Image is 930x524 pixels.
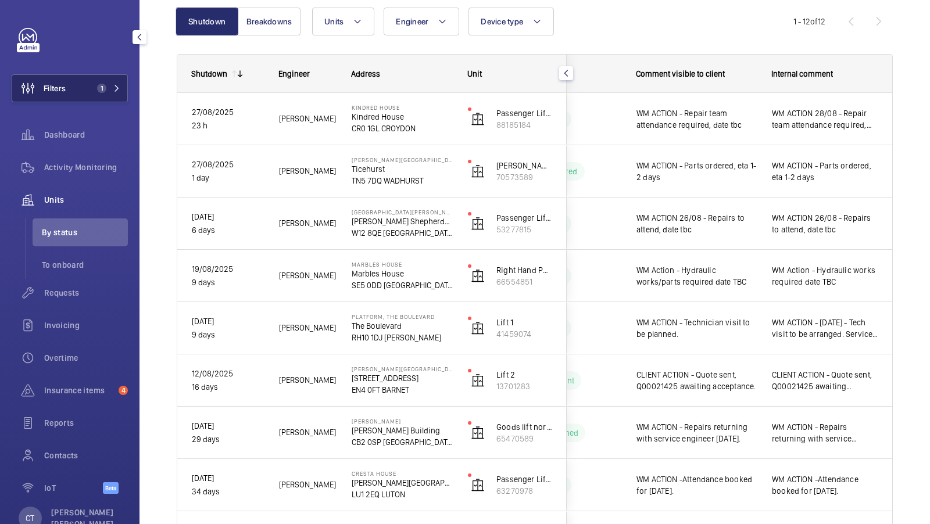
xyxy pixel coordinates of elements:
p: [PERSON_NAME][GEOGRAPHIC_DATA] [352,156,453,163]
p: [PERSON_NAME] [496,160,552,171]
span: Address [351,69,380,78]
button: Filters1 [12,74,128,102]
p: Passenger Lift 1 [496,107,552,119]
p: TN5 7DQ WADHURST [352,175,453,186]
span: WM ACTION - Repair team attendance required, date tbc [636,107,757,131]
span: Contacts [44,450,128,461]
span: [PERSON_NAME] [279,478,337,491]
p: 34 days [192,485,264,498]
p: [PERSON_NAME][GEOGRAPHIC_DATA] [352,365,453,372]
button: Units [312,8,374,35]
p: 53277815 [496,224,552,235]
p: The Boulevard [352,320,453,332]
p: 88185184 [496,119,552,131]
p: [PERSON_NAME] Shepherds [PERSON_NAME], [352,216,453,227]
img: elevator.svg [471,321,485,335]
p: [PERSON_NAME][GEOGRAPHIC_DATA] [352,477,453,489]
span: Engineer [396,17,428,26]
p: 27/08/2025 [192,106,264,119]
p: Platform, The Boulevard [352,313,453,320]
span: WM ACTION 26/08 - Repairs to attend, date tbc [636,212,757,235]
p: [PERSON_NAME] Building [352,425,453,436]
span: [PERSON_NAME] [279,112,337,125]
span: [PERSON_NAME] [279,426,337,439]
span: WM ACTION - Repairs returning with service engineer [DATE]. [636,421,757,444]
p: [STREET_ADDRESS] [352,372,453,384]
p: [DATE] [192,472,264,485]
span: WM ACTION - Parts ordered, eta 1-2 days [636,160,757,183]
span: WM ACTION 28/08 - Repair team attendance required, date tbc [772,107,878,131]
p: 63270978 [496,485,552,497]
span: Filters [44,82,66,94]
span: WM ACTION 26/08 - Repairs to attend, date tbc [772,212,878,235]
span: Units [44,194,128,206]
p: CT [26,512,34,524]
span: Device type [481,17,523,26]
img: elevator.svg [471,217,485,231]
p: Cresta House [352,470,453,477]
p: Right Hand Passenger (Looking from outside main gate) [496,264,552,276]
img: elevator.svg [471,478,485,492]
p: 27/08/2025 [192,158,264,171]
p: EN4 0FT BARNET [352,384,453,396]
p: Passenger Lift 2 fire fighter [496,473,552,485]
p: Lift 1 [496,317,552,328]
span: [PERSON_NAME] [279,374,337,387]
p: Goods lift north [496,421,552,433]
span: Invoicing [44,320,128,331]
button: Shutdown [176,8,238,35]
p: [PERSON_NAME] [352,418,453,425]
div: Unit [467,69,553,78]
button: Breakdowns [238,8,301,35]
span: [PERSON_NAME] [279,269,337,282]
p: CB2 0SP [GEOGRAPHIC_DATA] [352,436,453,448]
span: WM ACTION -Attendance booked for [DATE]. [772,473,878,497]
p: [GEOGRAPHIC_DATA][PERSON_NAME][PERSON_NAME] [352,209,453,216]
p: 19/08/2025 [192,263,264,276]
span: WM ACTION -Attendance booked for [DATE]. [636,473,757,497]
p: 9 days [192,328,264,342]
span: CLIENT ACTION - Quote sent, Q00021425 awaiting acceptance. [636,369,757,392]
span: To onboard [42,259,128,271]
p: LU1 2EQ LUTON [352,489,453,500]
span: Engineer [278,69,310,78]
span: IoT [44,482,103,494]
button: Device type [468,8,554,35]
span: WM Action - Hydraulic works/parts required date TBC [636,264,757,288]
img: elevator.svg [471,112,485,126]
button: Engineer [384,8,459,35]
span: [PERSON_NAME] [279,217,337,230]
p: 1 day [192,171,264,185]
span: [PERSON_NAME] [279,164,337,178]
p: 6 days [192,224,264,237]
span: Units [324,17,344,26]
p: W12 8QE [GEOGRAPHIC_DATA] [352,227,453,239]
div: Shutdown [191,69,227,78]
p: 23 h [192,119,264,132]
span: of [810,17,818,26]
p: 29 days [192,433,264,446]
span: By status [42,227,128,238]
p: 9 days [192,276,264,289]
p: Lift 2 [496,369,552,381]
p: CR0 1GL CROYDON [352,123,453,134]
span: Activity Monitoring [44,161,128,173]
span: 1 [97,84,106,93]
p: Ticehurst [352,163,453,175]
span: Internal comment [771,69,833,78]
span: WM ACTION - Repairs returning with service engineer [DATE]. [772,421,878,444]
p: 16 days [192,381,264,394]
p: Marbles House [352,261,453,268]
img: elevator.svg [471,374,485,387]
p: Kindred House [352,111,453,123]
p: 12/08/2025 [192,367,264,381]
span: Insurance items [44,385,114,396]
span: Beta [103,482,119,494]
span: Comment visible to client [636,69,725,78]
img: elevator.svg [471,269,485,283]
span: [PERSON_NAME] [279,321,337,335]
p: Passenger Lift A [496,212,552,224]
span: Dashboard [44,129,128,141]
span: WM Action - Hydraulic works required date TBC [772,264,878,288]
p: 13701283 [496,381,552,392]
